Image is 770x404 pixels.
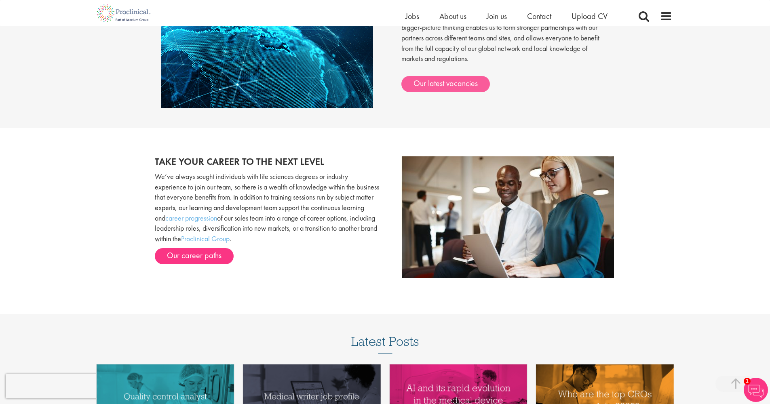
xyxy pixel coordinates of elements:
[181,234,230,243] a: Proclinical Group
[439,11,466,21] a: About us
[401,2,610,72] p: As partners, we actively relocate our staff abroad and encourage a culture of collaboration betwe...
[744,378,751,385] span: 1
[401,76,490,92] a: Our latest vacancies
[405,11,419,21] a: Jobs
[744,378,768,402] img: Chatbot
[6,374,109,398] iframe: reCAPTCHA
[527,11,551,21] a: Contact
[155,248,234,264] a: Our career paths
[165,213,217,223] a: career progression
[351,335,419,354] h3: Latest Posts
[572,11,608,21] a: Upload CV
[155,171,379,244] p: We’ve always sought individuals with life sciences degrees or industry experience to join our tea...
[155,156,379,167] h2: Take your career to the next level
[487,11,507,21] a: Join us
